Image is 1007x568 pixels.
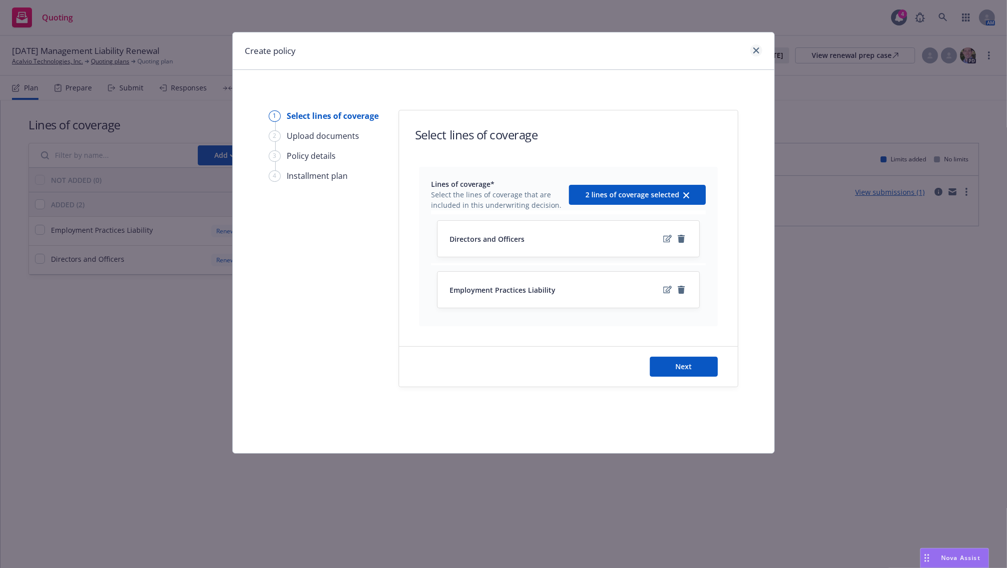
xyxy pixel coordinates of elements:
[245,44,296,57] h1: Create policy
[675,233,687,245] a: remove
[750,44,762,56] a: close
[683,192,689,198] svg: clear selection
[941,554,981,562] span: Nova Assist
[287,150,336,162] div: Policy details
[287,110,379,122] div: Select lines of coverage
[450,285,555,295] span: Employment Practices Liability
[921,549,933,568] div: Drag to move
[676,362,692,371] span: Next
[287,130,359,142] div: Upload documents
[569,185,706,205] button: 2 lines of coverage selectedclear selection
[269,130,281,142] div: 2
[431,189,563,210] span: Select the lines of coverage that are included in this underwriting decision.
[450,234,524,244] span: Directors and Officers
[920,548,989,568] button: Nova Assist
[269,170,281,182] div: 4
[287,170,348,182] div: Installment plan
[675,284,687,296] a: remove
[431,179,563,189] span: Lines of coverage*
[661,233,673,245] a: edit
[269,110,281,122] div: 1
[650,357,718,377] button: Next
[585,190,679,199] span: 2 lines of coverage selected
[269,150,281,162] div: 3
[661,284,673,296] a: edit
[415,126,537,143] h1: Select lines of coverage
